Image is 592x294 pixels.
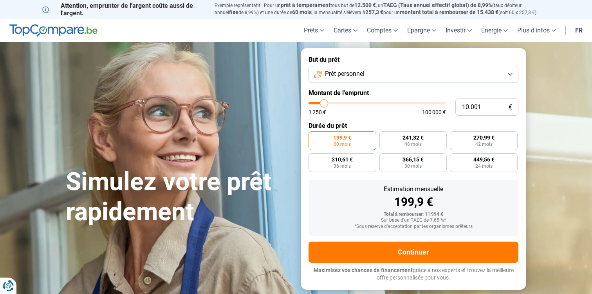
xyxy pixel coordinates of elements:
[475,142,493,147] span: 42 mois
[476,19,513,42] a: Énergie
[441,19,476,42] a: Investir
[229,9,238,15] span: fixe
[475,164,493,169] span: 24 mois
[315,224,512,229] div: *Sous réserve d'acceptation par les organismes prêteurs
[365,9,383,15] span: 257,3 €
[333,135,351,140] span: 199,9 €
[570,19,587,42] a: fr
[402,157,424,162] span: 366,15 €
[383,2,492,8] span: TAEG (Taux annuel effectif global) de 8,99%
[42,2,205,17] p: Attention, emprunter de l'argent coûte aussi de l'argent.
[315,186,512,192] div: Estimation mensuelle
[315,212,512,217] div: Total à rembourser: 11 994 €
[332,157,353,162] span: 310,61 €
[315,196,512,208] div: 199,9 €
[215,2,550,16] p: Exemple représentatif : Pour un tous but de , un (taux débiteur annuel de 8,99%) et une durée de ...
[402,135,424,140] span: 241,32 €
[292,9,312,15] span: 60 mois
[309,267,518,282] p: grâce à nos experts et trouvez la meilleure offre personnalisée pour vous.
[400,9,498,15] span: montant total à rembourser de 15.438 €
[404,164,422,169] span: 30 mois
[334,164,351,169] span: 36 mois
[309,66,518,83] button: Prêt personnel
[325,70,365,78] span: Prêt personnel
[473,135,495,140] span: 270,99 €
[362,19,402,42] a: Comptes
[309,109,326,115] span: 1 250 €
[509,104,512,111] span: €
[309,122,518,129] label: Durée du prêt
[9,24,97,37] img: TopCompare
[315,218,512,223] div: Sur base d'un TAEG de 7.65 %*
[404,142,422,147] span: 48 mois
[309,242,518,263] button: Continuer
[66,167,291,227] h1: Simulez votre prêt rapidement
[299,19,329,42] a: Prêts
[309,56,518,63] label: But du prêt
[422,109,446,115] span: 100 000 €
[281,2,330,8] span: prêt à tempérament
[309,89,518,97] label: Montant de l'emprunt
[329,19,362,42] a: Cartes
[314,267,413,273] span: Maximisez vos chances de financement
[402,19,441,42] a: Épargne
[354,2,376,8] span: 12.500 €
[334,142,351,147] span: 60 mois
[513,19,561,42] a: Plus d'infos
[473,157,495,162] span: 449,56 €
